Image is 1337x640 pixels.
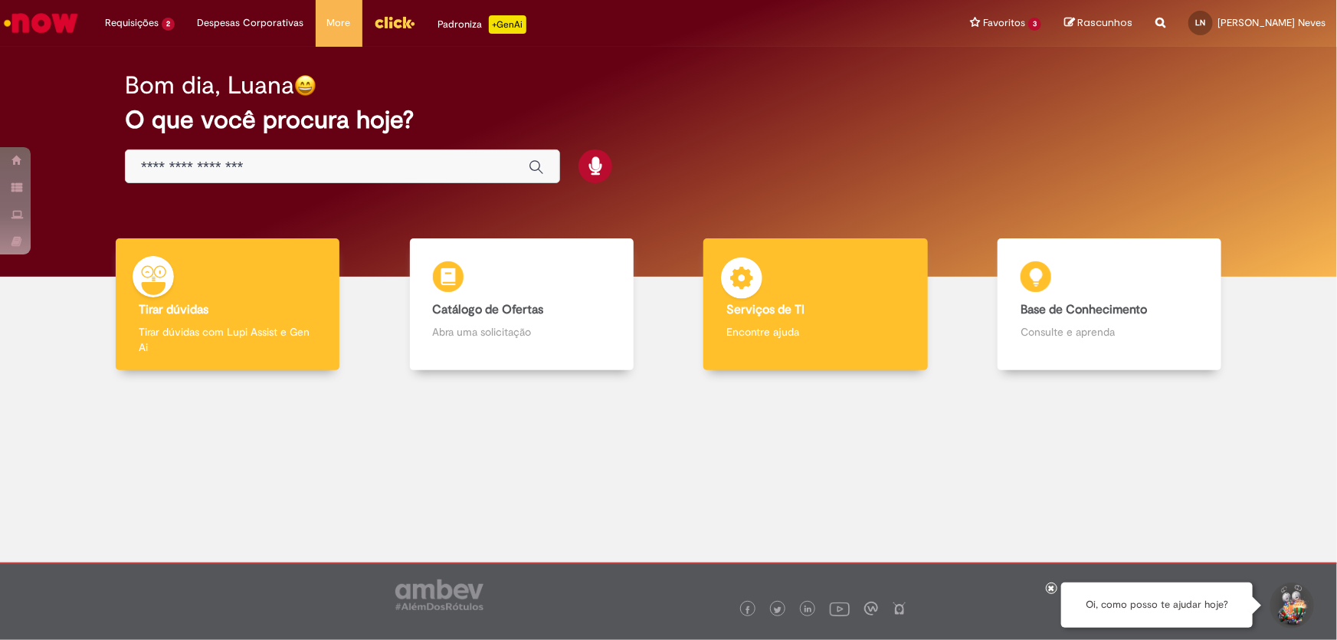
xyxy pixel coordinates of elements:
b: Tirar dúvidas [139,302,208,317]
a: Serviços de TI Encontre ajuda [669,238,963,371]
b: Base de Conhecimento [1021,302,1147,317]
a: Rascunhos [1064,16,1132,31]
b: Serviços de TI [726,302,804,317]
span: 2 [162,18,175,31]
span: [PERSON_NAME] Neves [1217,16,1326,29]
span: Rascunhos [1077,15,1132,30]
img: logo_footer_youtube.png [830,599,850,619]
img: click_logo_yellow_360x200.png [374,11,415,34]
span: More [327,15,351,31]
img: logo_footer_ambev_rotulo_gray.png [395,579,483,610]
img: happy-face.png [294,74,316,97]
span: Despesas Corporativas [198,15,304,31]
p: Abra uma solicitação [433,324,611,340]
div: Padroniza [438,15,526,34]
img: logo_footer_linkedin.png [804,606,812,615]
p: Tirar dúvidas com Lupi Assist e Gen Ai [139,324,316,355]
b: Catálogo de Ofertas [433,302,544,317]
a: Tirar dúvidas Tirar dúvidas com Lupi Assist e Gen Ai [80,238,375,371]
span: LN [1196,18,1206,28]
p: +GenAi [489,15,526,34]
p: Consulte e aprenda [1021,324,1198,340]
img: logo_footer_twitter.png [774,606,782,614]
a: Catálogo de Ofertas Abra uma solicitação [375,238,669,371]
span: 3 [1028,18,1041,31]
button: Iniciar Conversa de Suporte [1268,583,1314,629]
img: logo_footer_facebook.png [744,606,752,614]
a: Base de Conhecimento Consulte e aprenda [962,238,1257,371]
img: logo_footer_workplace.png [864,602,878,615]
h2: Bom dia, Luana [125,72,294,99]
h2: O que você procura hoje? [125,107,1212,133]
span: Favoritos [983,15,1025,31]
img: ServiceNow [2,8,80,38]
div: Oi, como posso te ajudar hoje? [1061,583,1253,628]
span: Requisições [105,15,159,31]
p: Encontre ajuda [726,324,904,340]
img: logo_footer_naosei.png [893,602,906,615]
